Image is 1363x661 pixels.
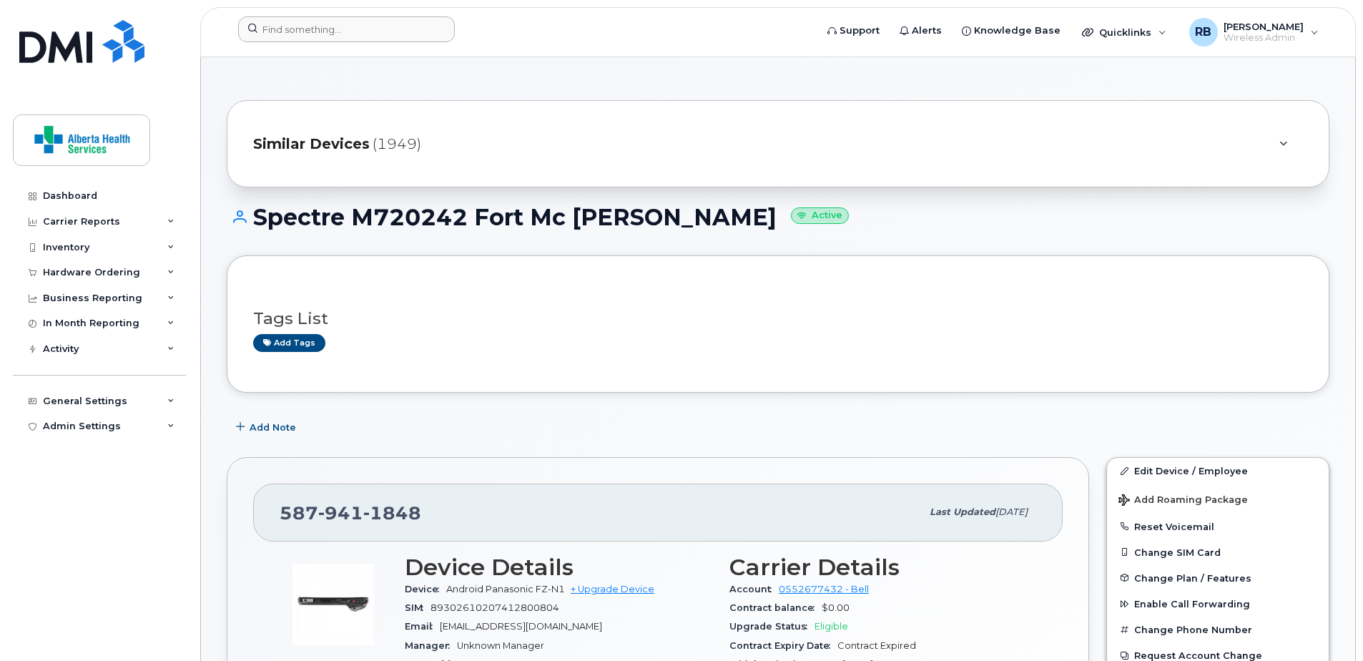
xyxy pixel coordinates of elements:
[571,584,654,594] a: + Upgrade Device
[405,602,430,613] span: SIM
[791,207,849,224] small: Active
[1134,599,1250,609] span: Enable Call Forwarding
[729,554,1037,580] h3: Carrier Details
[729,621,815,632] span: Upgrade Status
[815,621,848,632] span: Eligible
[729,640,837,651] span: Contract Expiry Date
[290,562,376,647] img: image20231002-3703462-10mv4hz.jpeg
[405,621,440,632] span: Email
[253,310,1303,328] h3: Tags List
[995,506,1028,517] span: [DATE]
[318,502,363,524] span: 941
[405,584,446,594] span: Device
[457,640,544,651] span: Unknown Manager
[837,640,916,651] span: Contract Expired
[1107,458,1329,484] a: Edit Device / Employee
[1107,484,1329,514] button: Add Roaming Package
[1107,539,1329,565] button: Change SIM Card
[1107,617,1329,642] button: Change Phone Number
[373,134,421,155] span: (1949)
[253,334,325,352] a: Add tags
[779,584,869,594] a: 0552677432 - Bell
[729,602,822,613] span: Contract balance
[1107,514,1329,539] button: Reset Voicemail
[250,421,296,434] span: Add Note
[227,205,1329,230] h1: Spectre M720242 Fort Mc [PERSON_NAME]
[822,602,850,613] span: $0.00
[363,502,421,524] span: 1848
[1118,494,1248,508] span: Add Roaming Package
[405,640,457,651] span: Manager
[227,414,308,440] button: Add Note
[446,584,565,594] span: Android Panasonic FZ-N1
[1134,572,1251,583] span: Change Plan / Features
[253,134,370,155] span: Similar Devices
[1107,565,1329,591] button: Change Plan / Features
[430,602,559,613] span: 89302610207412800804
[930,506,995,517] span: Last updated
[280,502,421,524] span: 587
[729,584,779,594] span: Account
[1107,591,1329,617] button: Enable Call Forwarding
[405,554,712,580] h3: Device Details
[440,621,602,632] span: [EMAIL_ADDRESS][DOMAIN_NAME]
